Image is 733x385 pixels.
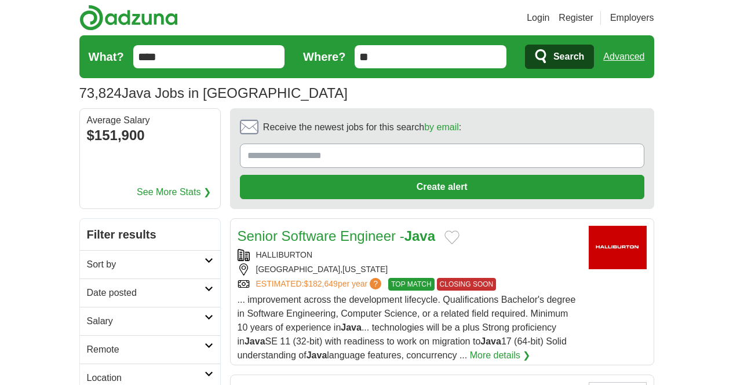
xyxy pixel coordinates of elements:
h2: Salary [87,314,205,328]
a: Login [527,11,549,25]
a: Senior Software Engineer -Java [238,228,436,244]
a: ESTIMATED:$182,649per year? [256,278,384,291]
button: Create alert [240,175,644,199]
h2: Filter results [80,219,220,250]
h2: Location [87,371,205,385]
h2: Sort by [87,258,205,272]
button: Search [525,45,594,69]
a: Sort by [80,250,220,278]
strong: Java [341,322,362,332]
strong: Java [404,228,435,244]
img: Adzuna logo [79,5,178,31]
a: by email [424,122,459,132]
a: Advanced [603,45,644,68]
a: Register [559,11,593,25]
span: Receive the newest jobs for this search : [263,120,461,134]
span: TOP MATCH [388,278,434,291]
a: Employers [610,11,654,25]
a: Remote [80,335,220,364]
img: Halliburton logo [589,226,647,269]
a: HALLIBURTON [256,250,313,259]
h2: Date posted [87,286,205,300]
a: Date posted [80,278,220,307]
button: Add to favorite jobs [444,230,460,244]
label: Where? [303,48,345,65]
div: [GEOGRAPHIC_DATA],[US_STATE] [238,263,579,276]
a: More details ❯ [470,349,531,362]
label: What? [89,48,124,65]
h1: Java Jobs in [GEOGRAPHIC_DATA] [79,85,348,101]
strong: Java [245,336,265,346]
a: See More Stats ❯ [137,185,211,199]
span: ? [370,278,381,289]
div: Average Salary [87,116,213,125]
a: Salary [80,307,220,335]
strong: Java [480,336,501,346]
span: Search [553,45,584,68]
h2: Remote [87,343,205,357]
span: ... improvement across the development lifecycle. Qualifications Bachelor's degree in Software En... [238,295,576,360]
div: $151,900 [87,125,213,146]
strong: Java [307,350,327,360]
span: $182,649 [304,279,337,288]
span: CLOSING SOON [437,278,497,291]
span: 73,824 [79,83,122,104]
